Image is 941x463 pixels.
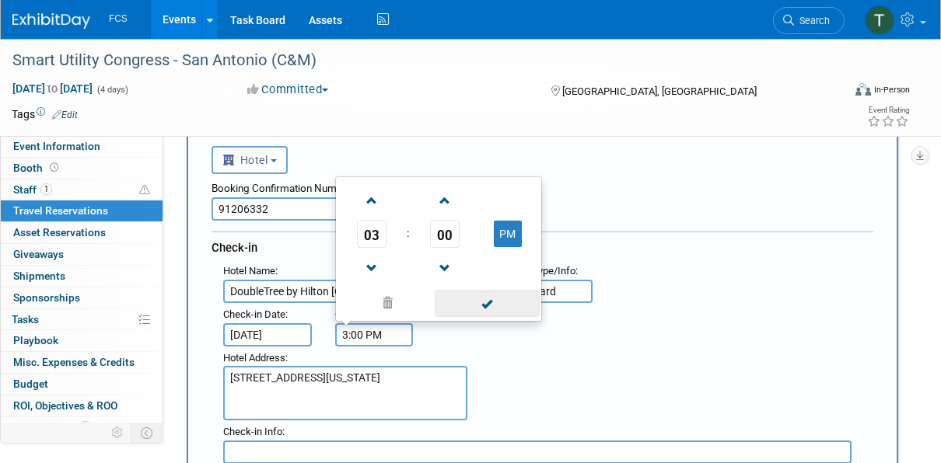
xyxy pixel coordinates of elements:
a: Budget [1,374,163,395]
span: Search [794,15,830,26]
a: Done [433,294,540,315]
span: Misc. Expenses & Credits [13,356,135,368]
span: Playbook [13,334,58,346]
span: Hotel [222,154,268,166]
div: Booking Confirmation Number: [212,174,873,197]
a: Increment Minute [430,180,460,220]
span: Asset Reservations [13,226,106,238]
a: Edit [52,110,78,120]
span: Sponsorships [13,291,80,304]
a: Decrement Hour [357,248,387,287]
td: Tags [12,106,78,122]
span: Pick Minute [430,220,460,248]
a: Travel Reservations [1,200,163,221]
span: Shipments [13,270,65,282]
span: Check-in Info [223,426,282,437]
span: Event Information [13,140,100,152]
span: 1 [79,421,91,433]
a: Tasks [1,309,163,330]
a: Attachments1 [1,417,163,438]
span: Pick Hour [357,220,387,248]
img: ExhibitDay [12,13,90,29]
small: : [223,308,288,320]
a: Playbook [1,330,163,351]
small: : [223,426,285,437]
a: Giveaways [1,244,163,265]
span: (4 days) [96,85,128,95]
span: Budget [13,378,48,390]
a: ROI, Objectives & ROO [1,395,163,416]
a: Decrement Minute [430,248,460,287]
td: Personalize Event Tab Strip [104,423,131,443]
span: Check-in [212,241,257,255]
span: FCS [109,13,128,24]
div: Event Rating [867,106,909,114]
small: : [223,265,278,277]
td: : [404,220,412,248]
span: 1 [40,183,52,195]
body: Rich Text Area. Press ALT-0 for help. [9,6,639,23]
a: Event Information [1,136,163,157]
a: Staff1 [1,179,163,200]
span: Staff [13,183,52,196]
a: Booth [1,158,163,179]
div: Smart Utility Congress - San Antonio (C&M) [7,47,833,75]
span: Attachments [13,421,91,433]
span: Booth [13,162,61,174]
a: Misc. Expenses & Credits [1,352,163,373]
a: Shipments [1,266,163,287]
span: to [45,82,60,95]
span: Potential Scheduling Conflict -- at least one attendee is tagged in another overlapping event. [139,183,150,197]
button: Hotel [212,146,288,174]
img: Tommy Raye [865,5,894,35]
a: Clear selection [339,293,436,315]
button: Committed [242,82,334,98]
span: Hotel Name [223,265,275,277]
span: [GEOGRAPHIC_DATA], [GEOGRAPHIC_DATA] [562,85,757,97]
td: Toggle Event Tabs [131,423,163,443]
span: Booth not reserved yet [47,162,61,173]
img: Format-Inperson.png [855,83,871,96]
span: [DATE] [DATE] [12,82,93,96]
span: Check-in Date [223,308,285,320]
div: In-Person [873,84,910,96]
a: Increment Hour [357,180,387,220]
span: Hotel Address [223,352,285,364]
span: Tasks [12,313,39,325]
div: Event Format [780,81,911,104]
span: Giveaways [13,248,64,260]
small: : [223,352,288,364]
span: Travel Reservations [13,204,108,217]
a: Search [773,7,845,34]
span: ROI, Objectives & ROO [13,399,117,412]
a: Sponsorships [1,287,163,308]
a: Asset Reservations [1,222,163,243]
button: PM [494,221,522,247]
